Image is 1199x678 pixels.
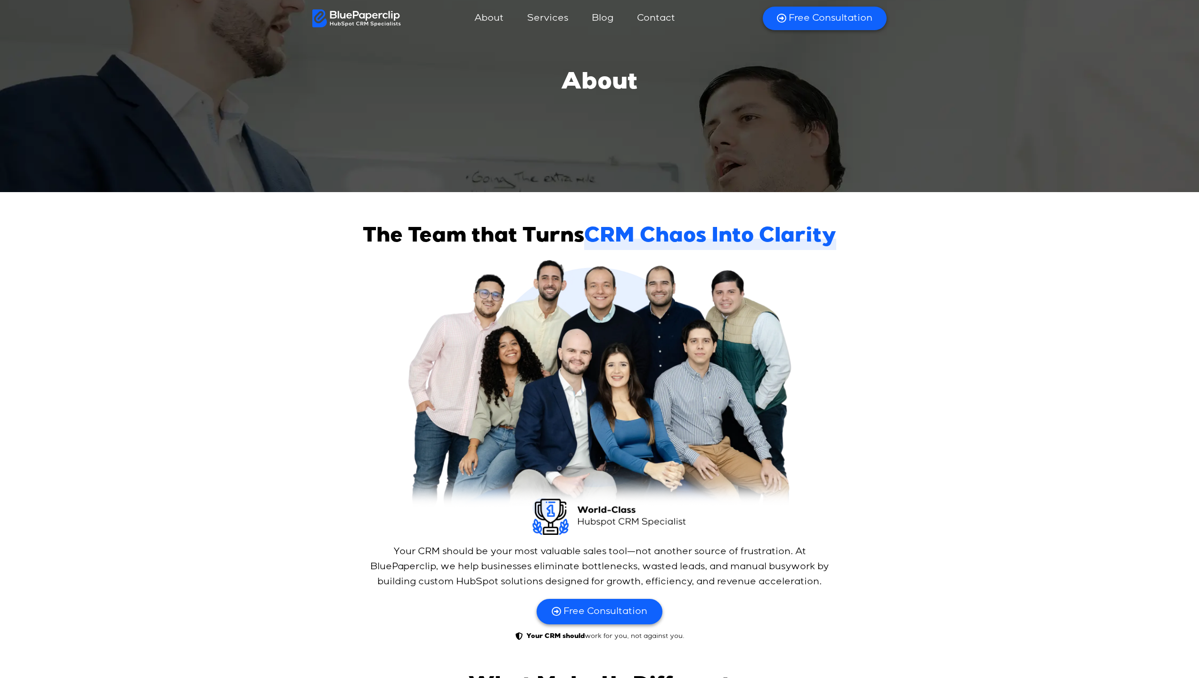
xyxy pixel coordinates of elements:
span: CRM Chaos Into Clarity [584,225,836,250]
a: Contact [628,7,685,30]
span: Free Consultation [789,12,873,24]
h2: The Team that Turns [363,225,836,250]
a: Services [518,7,578,30]
nav: Menu [401,7,751,30]
a: Blog [582,7,623,30]
img: BluePaperClip Logo White [312,9,401,27]
a: Free Consultation [763,7,887,30]
b: Your CRM should [526,633,585,640]
a: About [465,7,513,30]
h1: About [561,70,638,98]
span: Free Consultation [563,605,647,618]
a: Free Consultation [537,599,662,624]
span: work for you, not against you. [524,631,685,641]
p: Your CRM should be your most valuable sales tool—not another source of frustration. At BluePaperc... [364,544,835,589]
